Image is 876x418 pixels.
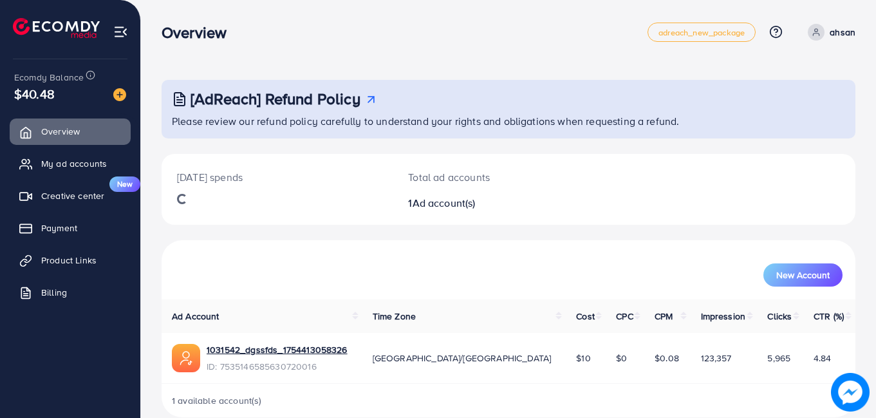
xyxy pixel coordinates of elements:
[10,215,131,241] a: Payment
[616,352,627,365] span: $0
[576,310,595,323] span: Cost
[803,24,855,41] a: ahsan
[701,352,732,365] span: 123,357
[13,18,100,38] img: logo
[616,310,633,323] span: CPC
[701,310,746,323] span: Impression
[831,373,870,412] img: image
[172,310,219,323] span: Ad Account
[648,23,756,42] a: adreach_new_package
[373,352,552,365] span: [GEOGRAPHIC_DATA]/[GEOGRAPHIC_DATA]
[113,88,126,101] img: image
[373,310,416,323] span: Time Zone
[41,189,104,202] span: Creative center
[113,24,128,39] img: menu
[207,343,348,356] a: 1031542_dgssfds_1754413058326
[41,222,77,234] span: Payment
[408,169,551,185] p: Total ad accounts
[177,169,377,185] p: [DATE] spends
[41,286,67,299] span: Billing
[814,352,832,365] span: 4.84
[41,157,107,170] span: My ad accounts
[576,352,590,365] span: $10
[10,151,131,176] a: My ad accounts
[830,24,855,40] p: ahsan
[10,280,131,305] a: Billing
[14,84,55,103] span: $40.48
[767,352,790,365] span: 5,965
[172,394,262,407] span: 1 available account(s)
[172,344,200,372] img: ic-ads-acc.e4c84228.svg
[41,254,97,267] span: Product Links
[109,176,140,192] span: New
[408,197,551,209] h2: 1
[10,119,131,144] a: Overview
[162,23,237,42] h3: Overview
[191,90,360,108] h3: [AdReach] Refund Policy
[814,310,844,323] span: CTR (%)
[413,196,476,210] span: Ad account(s)
[172,113,848,129] p: Please review our refund policy carefully to understand your rights and obligations when requesti...
[763,263,843,287] button: New Account
[655,310,673,323] span: CPM
[776,271,830,280] span: New Account
[767,310,792,323] span: Clicks
[207,360,348,373] span: ID: 7535146585630720016
[655,352,679,365] span: $0.08
[14,71,84,84] span: Ecomdy Balance
[658,28,745,37] span: adreach_new_package
[10,247,131,273] a: Product Links
[10,183,131,209] a: Creative centerNew
[41,125,80,138] span: Overview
